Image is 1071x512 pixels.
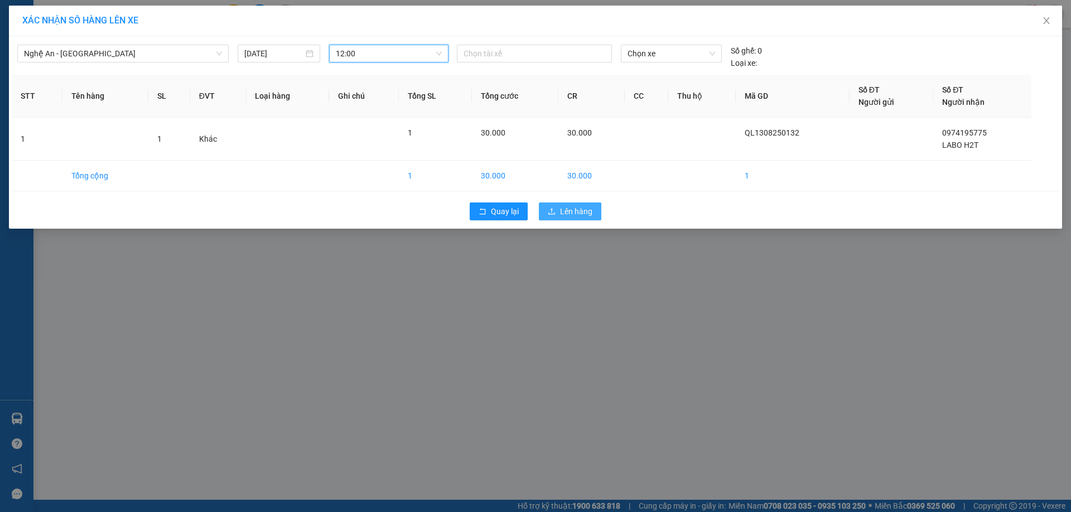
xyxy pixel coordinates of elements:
td: 30.000 [558,161,625,191]
button: uploadLên hàng [539,202,601,220]
span: 1 [408,128,412,137]
div: 0 [731,45,762,57]
td: 1 [12,118,62,161]
th: Thu hộ [668,75,736,118]
th: CR [558,75,625,118]
span: close [1042,16,1051,25]
span: upload [548,207,556,216]
span: Người nhận [942,98,985,107]
button: Close [1031,6,1062,37]
td: Khác [190,118,246,161]
td: 30.000 [472,161,558,191]
td: 1 [399,161,471,191]
th: Ghi chú [329,75,399,118]
span: XÁC NHẬN SỐ HÀNG LÊN XE [22,15,138,26]
span: Chọn xe [628,45,715,62]
td: Tổng cộng [62,161,148,191]
th: STT [12,75,62,118]
span: Số ĐT [858,85,880,94]
span: Người gửi [858,98,894,107]
span: 1 [157,134,162,143]
th: Tổng cước [472,75,558,118]
span: Quay lại [491,205,519,218]
button: rollbackQuay lại [470,202,528,220]
th: Loại hàng [246,75,329,118]
th: Tổng SL [399,75,471,118]
span: 30.000 [481,128,505,137]
span: Nghệ An - Hà Nội [24,45,222,62]
th: CC [625,75,668,118]
span: LABO H2T [942,141,978,149]
span: 0974195775 [942,128,987,137]
th: SL [148,75,190,118]
span: 30.000 [567,128,592,137]
span: Loại xe: [731,57,757,69]
span: Lên hàng [560,205,592,218]
span: Số ghế: [731,45,756,57]
span: 12:00 [336,45,442,62]
span: Số ĐT [942,85,963,94]
input: 13/08/2025 [244,47,303,60]
th: Tên hàng [62,75,148,118]
span: QL1308250132 [745,128,799,137]
span: rollback [479,207,486,216]
th: ĐVT [190,75,246,118]
td: 1 [736,161,850,191]
th: Mã GD [736,75,850,118]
